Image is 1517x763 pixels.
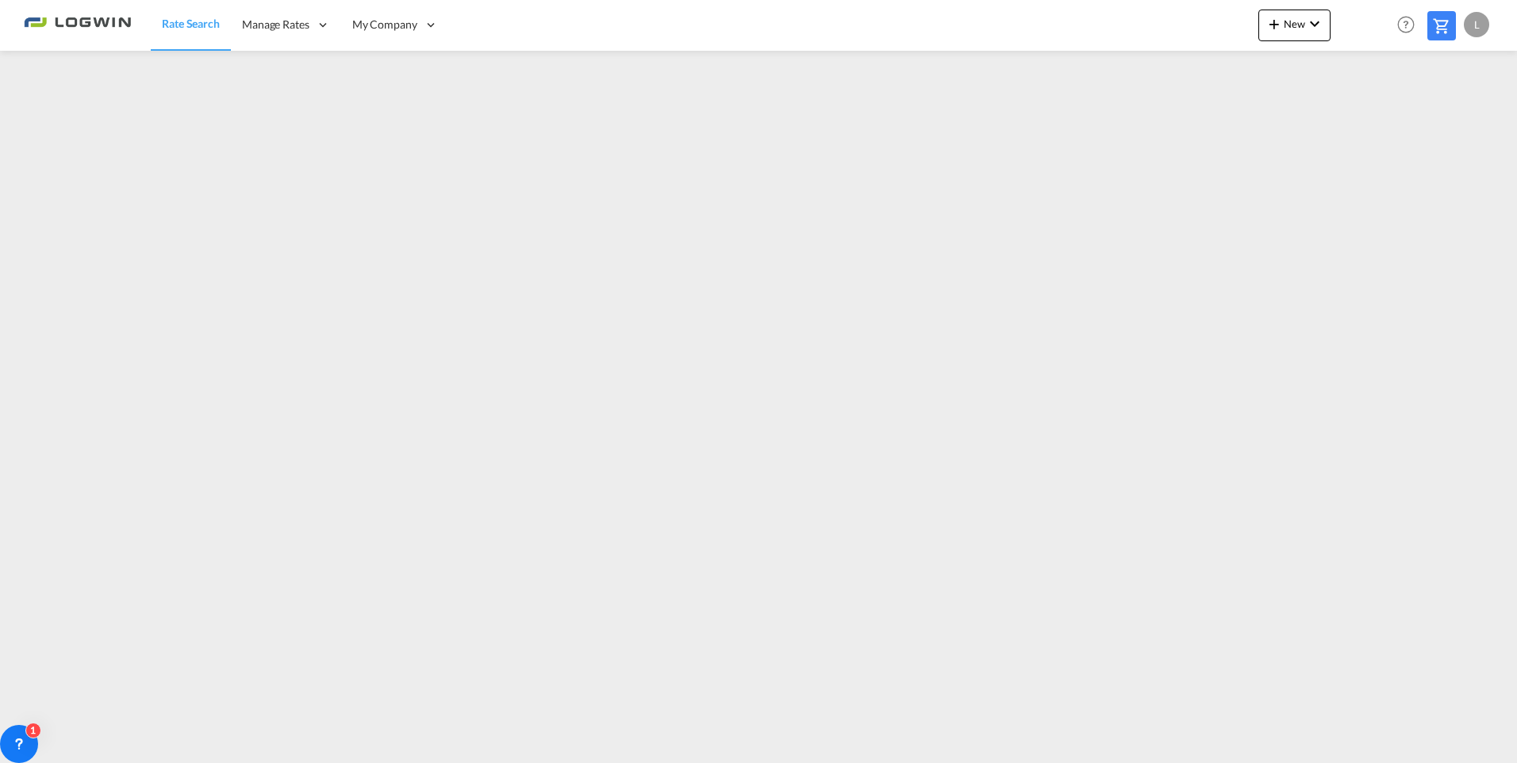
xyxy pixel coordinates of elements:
[1265,14,1284,33] md-icon: icon-plus 400-fg
[1392,11,1419,38] span: Help
[1464,12,1489,37] div: L
[1258,10,1331,41] button: icon-plus 400-fgNewicon-chevron-down
[1392,11,1427,40] div: Help
[162,17,220,30] span: Rate Search
[1305,14,1324,33] md-icon: icon-chevron-down
[1265,17,1324,30] span: New
[24,7,131,43] img: 2761ae10d95411efa20a1f5e0282d2d7.png
[242,17,309,33] span: Manage Rates
[352,17,417,33] span: My Company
